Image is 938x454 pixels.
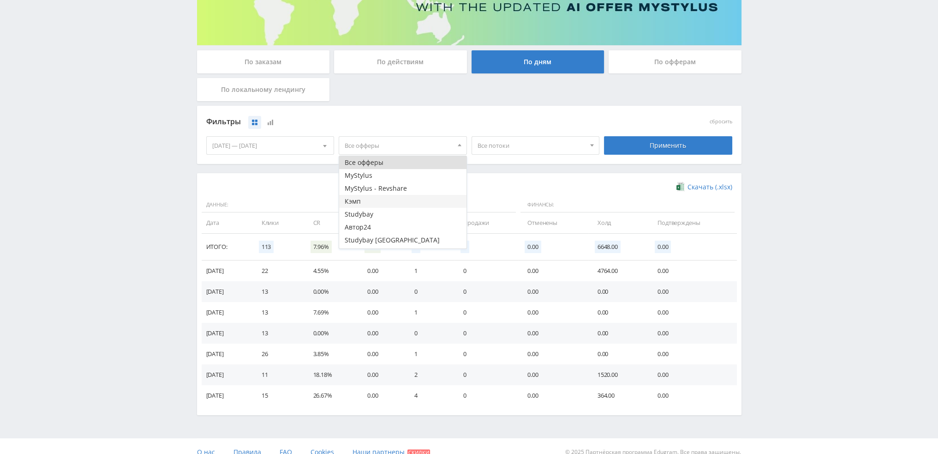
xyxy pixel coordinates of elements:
[339,234,466,247] button: Studybay [GEOGRAPHIC_DATA]
[339,208,466,221] button: Studybay
[252,385,304,406] td: 15
[202,302,252,323] td: [DATE]
[304,212,358,233] td: CR
[472,50,604,73] div: По дням
[648,281,736,302] td: 0.00
[648,212,736,233] td: Подтверждены
[588,385,648,406] td: 364.00
[588,302,648,323] td: 0.00
[334,50,467,73] div: По действиям
[518,260,588,281] td: 0.00
[304,323,358,344] td: 0.00%
[655,241,671,253] span: 0.00
[518,344,588,364] td: 0.00
[405,281,454,302] td: 0
[339,247,466,260] button: Study AI (RevShare)
[358,364,405,385] td: 0.00
[595,241,621,253] span: 6648.00
[304,260,358,281] td: 4.55%
[518,323,588,344] td: 0.00
[358,344,405,364] td: 0.00
[525,241,541,253] span: 0.00
[202,323,252,344] td: [DATE]
[588,344,648,364] td: 0.00
[304,302,358,323] td: 7.69%
[206,115,600,129] div: Фильтры
[604,136,732,155] div: Применить
[197,78,330,101] div: По локальному лендингу
[202,212,252,233] td: Дата
[405,302,454,323] td: 1
[454,281,518,302] td: 0
[304,281,358,302] td: 0.00%
[648,260,736,281] td: 0.00
[358,302,405,323] td: 0.00
[518,212,588,233] td: Отменены
[358,281,405,302] td: 0.00
[202,260,252,281] td: [DATE]
[339,156,466,169] button: Все офферы
[405,364,454,385] td: 2
[454,302,518,323] td: 0
[339,221,466,234] button: Автор24
[454,260,518,281] td: 0
[648,385,736,406] td: 0.00
[304,364,358,385] td: 18.18%
[454,385,518,406] td: 0
[202,197,403,213] span: Данные:
[252,212,304,233] td: Клики
[454,364,518,385] td: 0
[358,323,405,344] td: 0.00
[202,385,252,406] td: [DATE]
[454,323,518,344] td: 0
[648,364,736,385] td: 0.00
[252,323,304,344] td: 13
[478,137,586,154] span: Все потоки
[609,50,741,73] div: По офферам
[588,281,648,302] td: 0.00
[518,385,588,406] td: 0.00
[202,344,252,364] td: [DATE]
[588,364,648,385] td: 1520.00
[518,281,588,302] td: 0.00
[588,260,648,281] td: 4764.00
[518,364,588,385] td: 0.00
[252,344,304,364] td: 26
[405,260,454,281] td: 1
[588,212,648,233] td: Холд
[304,385,358,406] td: 26.67%
[518,302,588,323] td: 0.00
[358,260,405,281] td: 0.00
[207,137,334,154] div: [DATE] — [DATE]
[405,323,454,344] td: 0
[304,344,358,364] td: 3.85%
[405,385,454,406] td: 4
[339,182,466,195] button: MyStylus - Revshare
[454,344,518,364] td: 0
[358,385,405,406] td: 0.00
[339,195,466,208] button: Кэмп
[197,50,330,73] div: По заказам
[648,323,736,344] td: 0.00
[648,302,736,323] td: 0.00
[252,260,304,281] td: 22
[252,281,304,302] td: 13
[259,241,274,253] span: 113
[202,234,252,260] td: Итого:
[202,281,252,302] td: [DATE]
[405,344,454,364] td: 1
[676,182,684,191] img: xlsx
[520,197,734,213] span: Финансы:
[676,182,732,192] a: Скачать (.xlsx)
[311,241,332,253] span: 7.96%
[710,119,732,125] button: сбросить
[252,302,304,323] td: 13
[648,344,736,364] td: 0.00
[588,323,648,344] td: 0.00
[252,364,304,385] td: 11
[202,364,252,385] td: [DATE]
[454,212,518,233] td: Продажи
[339,169,466,182] button: MyStylus
[687,183,732,191] span: Скачать (.xlsx)
[345,137,453,154] span: Все офферы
